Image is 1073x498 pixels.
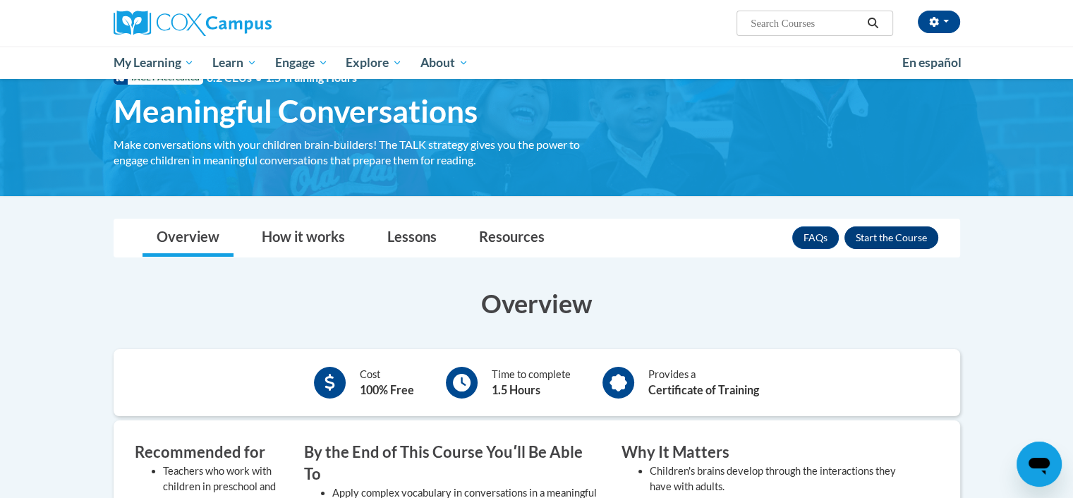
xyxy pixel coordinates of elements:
div: Time to complete [492,367,571,399]
iframe: Button to launch messaging window [1017,442,1062,487]
input: Search Courses [749,15,862,32]
a: Cox Campus [114,11,382,36]
a: En español [893,48,971,78]
span: About [420,54,468,71]
a: Explore [337,47,411,79]
div: Main menu [92,47,981,79]
a: Lessons [373,219,451,257]
a: How it works [248,219,359,257]
button: Enroll [844,226,938,249]
button: Account Settings [918,11,960,33]
span: Meaningful Conversations [114,92,478,130]
span: Engage [275,54,328,71]
a: Engage [266,47,337,79]
b: 1.5 Hours [492,383,540,396]
a: FAQs [792,226,839,249]
span: En español [902,55,962,70]
a: About [411,47,478,79]
h3: Why It Matters [622,442,918,463]
a: Overview [143,219,234,257]
span: Learn [212,54,257,71]
li: Children's brains develop through the interactions they have with adults. [650,463,918,494]
b: 100% Free [360,383,414,396]
span: Explore [346,54,402,71]
h3: Recommended for [135,442,283,463]
div: Make conversations with your children brain-builders! The TALK strategy gives you the power to en... [114,137,600,168]
img: Cox Campus [114,11,272,36]
h3: Overview [114,286,960,321]
span: My Learning [113,54,194,71]
div: Cost [360,367,414,399]
a: My Learning [104,47,204,79]
button: Search [862,15,883,32]
b: Certificate of Training [648,383,759,396]
a: Learn [203,47,266,79]
h3: By the End of This Course Youʹll Be Able To [304,442,600,485]
div: Provides a [648,367,759,399]
a: Resources [465,219,559,257]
